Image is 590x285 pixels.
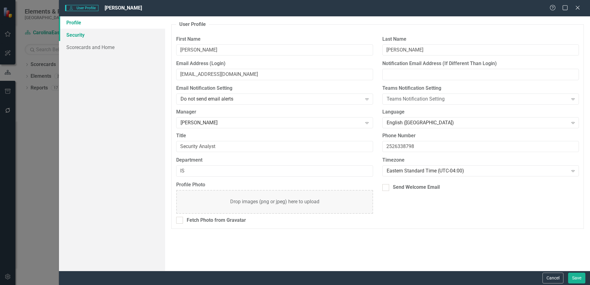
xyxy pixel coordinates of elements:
label: Language [382,109,579,116]
a: Scorecards and Home [59,41,165,53]
label: First Name [176,36,373,43]
label: Manager [176,109,373,116]
label: Department [176,157,373,164]
span: User Profile [65,5,98,11]
label: Email Notification Setting [176,85,373,92]
div: English ([GEOGRAPHIC_DATA]) [387,119,568,126]
div: [PERSON_NAME] [181,119,362,126]
div: Do not send email alerts [181,96,362,103]
div: Send Welcome Email [393,184,440,191]
label: Profile Photo [176,181,373,188]
div: Eastern Standard Time (UTC-04:00) [387,167,568,175]
button: Cancel [542,273,563,283]
label: Timezone [382,157,579,164]
label: Notification Email Address (If Different Than Login) [382,60,579,67]
label: Teams Notification Setting [382,85,579,92]
a: Security [59,29,165,41]
button: Save [568,273,585,283]
div: Teams Notification Setting [387,96,568,103]
span: [PERSON_NAME] [105,5,142,11]
div: Fetch Photo from Gravatar [187,217,246,224]
label: Title [176,132,373,139]
legend: User Profile [176,21,209,28]
label: Last Name [382,36,579,43]
label: Email Address (Login) [176,60,373,67]
div: Drop images (png or jpeg) here to upload [230,198,319,205]
label: Phone Number [382,132,579,139]
a: Profile [59,16,165,29]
